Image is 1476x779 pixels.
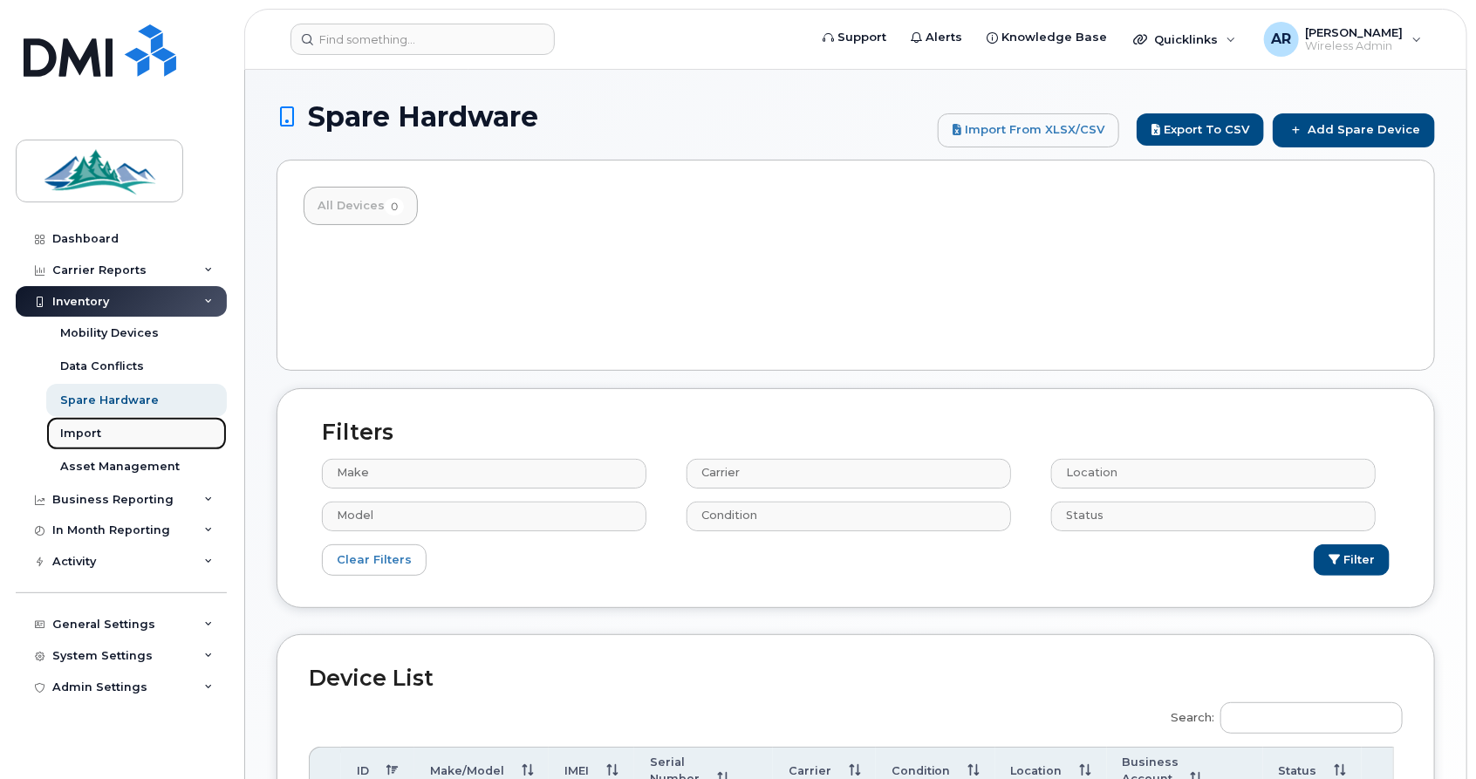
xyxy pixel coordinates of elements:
label: Search: [1160,691,1403,740]
h2: Device List [309,666,1403,691]
span: 0 [385,198,404,215]
a: Clear Filters [322,544,427,577]
a: Add Spare Device [1273,113,1435,147]
h2: Filters [309,420,1403,445]
button: Export to CSV [1137,113,1264,146]
a: All Devices0 [304,187,418,225]
input: Search: [1220,702,1403,734]
button: Filter [1314,544,1390,577]
a: Import from XLSX/CSV [938,113,1119,147]
h1: Spare Hardware [277,101,929,132]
